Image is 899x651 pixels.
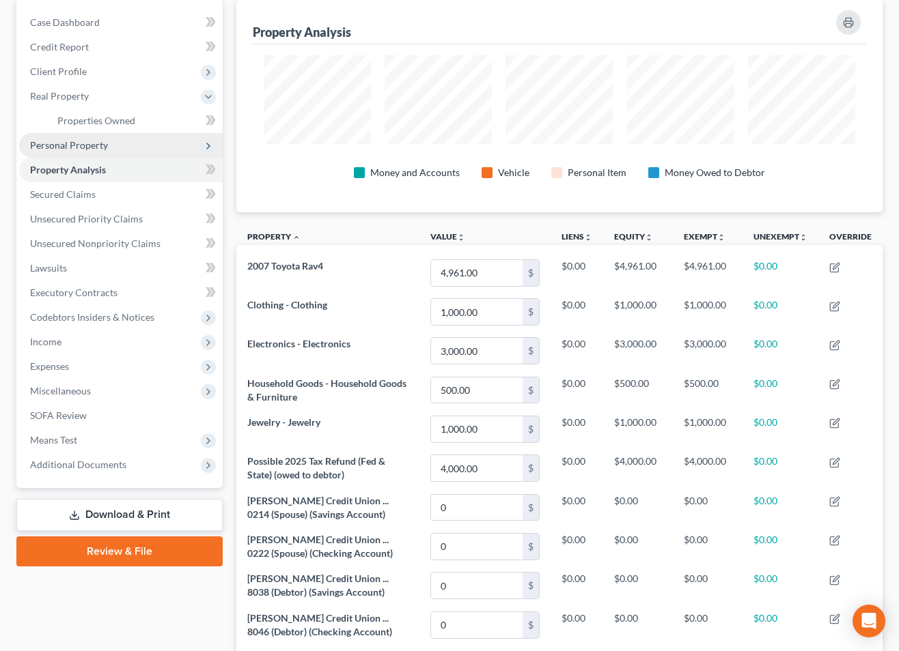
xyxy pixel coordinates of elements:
td: $0.00 [743,605,818,644]
span: Credit Report [30,41,89,53]
td: $0.00 [603,488,673,527]
a: SOFA Review [19,403,223,428]
span: [PERSON_NAME] Credit Union ... 0222 (Spouse) (Checking Account) [247,534,393,559]
a: Unexemptunfold_more [753,231,807,242]
span: 2007 Toyota Rav4 [247,260,323,272]
td: $3,000.00 [603,332,673,371]
td: $0.00 [551,293,603,332]
a: Property Analysis [19,158,223,182]
span: Clothing - Clothing [247,299,327,310]
span: [PERSON_NAME] Credit Union ... 8038 (Debtor) (Savings Account) [247,573,389,598]
div: $ [523,612,539,638]
span: Lawsuits [30,262,67,274]
td: $0.00 [743,253,818,292]
a: Executory Contracts [19,280,223,305]
td: $0.00 [551,488,603,527]
div: Money and Accounts [370,166,460,179]
div: $ [523,338,539,364]
a: Liensunfold_more [562,231,592,242]
div: Property Analysis [253,24,351,40]
div: $ [523,377,539,403]
span: Miscellaneous [30,385,91,396]
td: $500.00 [603,371,673,409]
span: Secured Claims [30,188,96,200]
td: $0.00 [551,566,603,605]
span: Jewelry - Jewelry [247,416,320,428]
span: Possible 2025 Tax Refund (Fed & State) (owed to debtor) [247,455,385,480]
div: Money Owed to Debtor [665,166,765,179]
a: Credit Report [19,35,223,59]
a: Valueunfold_more [430,231,465,242]
span: Property Analysis [30,164,106,175]
div: $ [523,299,539,325]
a: Unsecured Nonpriority Claims [19,231,223,256]
span: [PERSON_NAME] Credit Union ... 0214 (Spouse) (Savings Account) [247,495,389,520]
td: $1,000.00 [603,409,673,448]
span: Executory Contracts [30,287,117,298]
span: Expenses [30,360,69,372]
span: Codebtors Insiders & Notices [30,311,154,323]
td: $0.00 [551,409,603,448]
td: $4,961.00 [603,253,673,292]
td: $0.00 [743,488,818,527]
td: $0.00 [603,527,673,566]
span: Unsecured Priority Claims [30,213,143,225]
td: $1,000.00 [603,293,673,332]
td: $1,000.00 [673,409,743,448]
td: $0.00 [743,293,818,332]
input: 0.00 [431,534,523,560]
div: $ [523,573,539,598]
a: Download & Print [16,499,223,531]
i: unfold_more [457,233,465,242]
td: $0.00 [673,488,743,527]
td: $0.00 [673,527,743,566]
a: Properties Owned [46,108,223,133]
input: 0.00 [431,377,523,403]
a: Case Dashboard [19,10,223,35]
input: 0.00 [431,338,523,364]
span: Personal Property [30,139,108,151]
a: Unsecured Priority Claims [19,207,223,231]
input: 0.00 [431,455,523,481]
input: 0.00 [431,612,523,638]
span: Household Goods - Household Goods & Furniture [247,377,406,403]
input: 0.00 [431,573,523,598]
td: $3,000.00 [673,332,743,371]
span: Income [30,336,61,347]
span: Properties Owned [57,115,135,126]
div: $ [523,455,539,481]
td: $0.00 [743,449,818,488]
a: Property expand_less [247,231,301,242]
td: $0.00 [743,409,818,448]
td: $4,000.00 [603,449,673,488]
span: Means Test [30,434,77,446]
span: Client Profile [30,66,87,77]
div: $ [523,260,539,286]
input: 0.00 [431,495,523,521]
span: [PERSON_NAME] Credit Union ... 8046 (Debtor) (Checking Account) [247,612,392,637]
a: Review & File [16,536,223,566]
div: Personal Item [568,166,626,179]
td: $0.00 [551,332,603,371]
span: SOFA Review [30,409,87,421]
i: unfold_more [799,233,807,242]
td: $0.00 [743,332,818,371]
i: expand_less [292,233,301,242]
input: 0.00 [431,299,523,325]
td: $0.00 [551,527,603,566]
td: $0.00 [551,253,603,292]
i: unfold_more [584,233,592,242]
div: $ [523,534,539,560]
th: Override [818,223,883,254]
td: $0.00 [743,371,818,409]
span: Additional Documents [30,459,126,470]
span: Unsecured Nonpriority Claims [30,237,161,249]
td: $0.00 [673,566,743,605]
td: $0.00 [551,449,603,488]
td: $500.00 [673,371,743,409]
td: $0.00 [743,527,818,566]
i: unfold_more [645,233,653,242]
td: $0.00 [551,371,603,409]
div: Vehicle [498,166,529,179]
div: Open Intercom Messenger [853,605,885,637]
